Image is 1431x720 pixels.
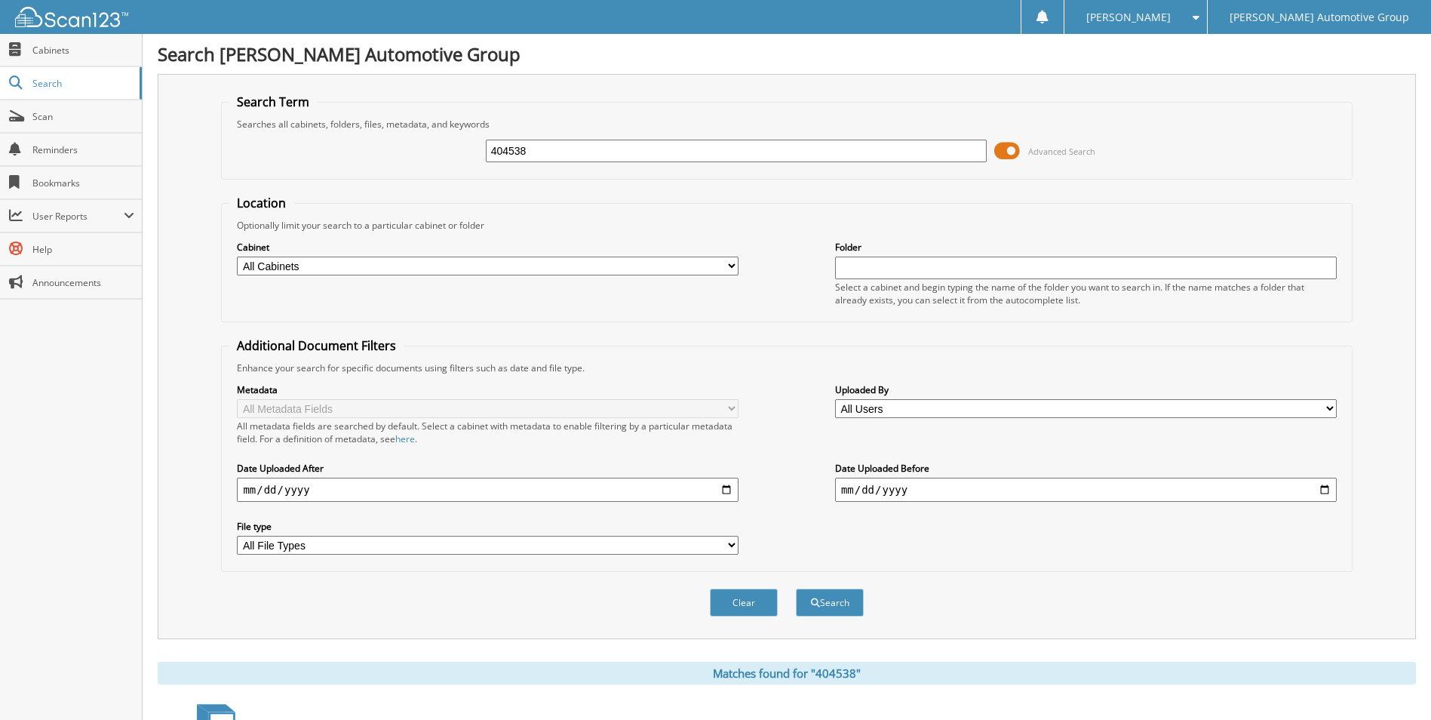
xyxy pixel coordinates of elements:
img: scan123-logo-white.svg [15,7,128,27]
label: Cabinet [237,241,739,254]
span: Advanced Search [1028,146,1095,157]
span: Reminders [32,143,134,156]
legend: Additional Document Filters [229,337,404,354]
button: Clear [710,589,778,617]
span: Help [32,243,134,256]
a: here [395,432,415,445]
span: [PERSON_NAME] [1086,13,1171,22]
span: User Reports [32,210,124,223]
legend: Search Term [229,94,317,110]
label: Metadata [237,383,739,396]
span: Search [32,77,132,90]
span: Bookmarks [32,177,134,189]
label: Date Uploaded After [237,462,739,475]
div: Enhance your search for specific documents using filters such as date and file type. [229,362,1343,374]
div: Optionally limit your search to a particular cabinet or folder [229,219,1343,232]
input: end [835,478,1337,502]
label: File type [237,520,739,533]
input: start [237,478,739,502]
button: Search [796,589,864,617]
span: [PERSON_NAME] Automotive Group [1230,13,1409,22]
label: Folder [835,241,1337,254]
span: Announcements [32,276,134,289]
div: Searches all cabinets, folders, files, metadata, and keywords [229,118,1343,131]
div: Select a cabinet and begin typing the name of the folder you want to search in. If the name match... [835,281,1337,306]
legend: Location [229,195,293,211]
div: Matches found for "404538" [158,662,1416,685]
span: Scan [32,110,134,123]
label: Date Uploaded Before [835,462,1337,475]
span: Cabinets [32,44,134,57]
h1: Search [PERSON_NAME] Automotive Group [158,42,1416,66]
div: All metadata fields are searched by default. Select a cabinet with metadata to enable filtering b... [237,420,739,445]
label: Uploaded By [835,383,1337,396]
